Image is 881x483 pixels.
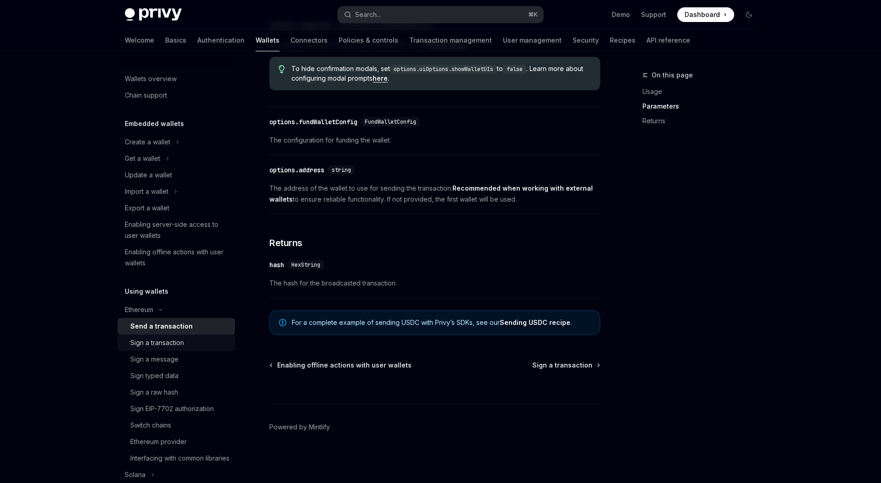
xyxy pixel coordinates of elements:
div: Import a wallet [125,186,168,197]
div: Create a wallet [125,137,170,148]
a: Dashboard [677,7,734,22]
div: Enabling offline actions with user wallets [125,247,229,269]
span: ⌘ K [528,11,538,18]
h5: Using wallets [125,286,168,297]
a: Sign a transaction [532,361,599,370]
a: Usage [642,84,764,99]
div: Sign typed data [130,370,178,381]
a: here [373,74,388,82]
span: For a complete example of sending USDC with Privy’s SDKs, see our . [292,318,591,327]
a: Recipes [610,29,636,51]
div: Sign a message [130,354,178,365]
a: Wallets [256,29,279,51]
div: hash [269,260,284,269]
div: Switch chains [130,420,171,431]
a: Sign a raw hash [117,384,235,401]
span: The address of the wallet to use for sending the transaction. to ensure reliable functionality. I... [269,183,600,205]
a: Transaction management [409,29,492,51]
div: options.fundWalletConfig [269,117,357,126]
div: Enabling server-side access to user wallets [125,219,229,241]
span: Sign a transaction [532,361,592,370]
span: The configuration for funding the wallet. [269,135,600,146]
div: Sign a transaction [130,337,184,348]
div: Sign a raw hash [130,387,178,398]
div: Wallets overview [125,73,177,84]
div: Ethereum [125,304,153,315]
a: Basics [165,29,186,51]
svg: Tip [279,65,285,73]
a: Update a wallet [117,167,235,183]
h5: Embedded wallets [125,118,184,129]
a: Interfacing with common libraries [117,450,235,467]
a: Switch chains [117,417,235,434]
span: The hash for the broadcasted transaction. [269,278,600,289]
a: Send a transaction [117,318,235,335]
div: Update a wallet [125,170,172,181]
a: Powered by Mintlify [269,423,330,432]
a: Parameters [642,99,764,114]
div: Sign EIP-7702 authorization [130,403,214,414]
a: Security [573,29,599,51]
a: Sign a message [117,351,235,368]
a: Policies & controls [339,29,398,51]
img: dark logo [125,8,182,21]
a: API reference [647,29,690,51]
div: Export a wallet [125,203,169,214]
button: Search...⌘K [338,6,543,23]
div: Send a transaction [130,321,193,332]
span: Dashboard [685,10,720,19]
div: Chain support [125,90,167,101]
span: string [332,166,351,174]
div: Get a wallet [125,153,160,164]
a: Enabling server-side access to user wallets [117,216,235,244]
a: Enabling offline actions with user wallets [270,361,412,370]
code: options.uiOptions.showWalletUIs [390,65,497,74]
a: Authentication [197,29,245,51]
svg: Note [279,319,286,326]
a: Ethereum provider [117,434,235,450]
span: HexString [291,261,320,269]
a: Export a wallet [117,200,235,216]
span: On this page [652,70,693,81]
a: Returns [642,114,764,128]
span: FundWalletConfig [365,118,416,126]
a: Chain support [117,87,235,104]
a: Demo [612,10,630,19]
div: Interfacing with common libraries [130,453,229,464]
code: false [503,65,526,74]
a: Wallets overview [117,71,235,87]
a: User management [503,29,562,51]
div: Search... [355,9,381,20]
div: options.address [269,165,324,175]
a: Sign a transaction [117,335,235,351]
a: Connectors [290,29,328,51]
span: Returns [269,236,302,249]
span: Enabling offline actions with user wallets [277,361,412,370]
div: Solana [125,469,145,480]
button: Toggle dark mode [742,7,756,22]
a: Support [641,10,666,19]
div: Ethereum provider [130,436,187,447]
a: Sign EIP-7702 authorization [117,401,235,417]
a: Sign typed data [117,368,235,384]
a: Enabling offline actions with user wallets [117,244,235,271]
span: To hide confirmation modals, set to . Learn more about configuring modal prompts . [291,64,591,83]
a: Welcome [125,29,154,51]
a: Sending USDC recipe [500,318,570,327]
